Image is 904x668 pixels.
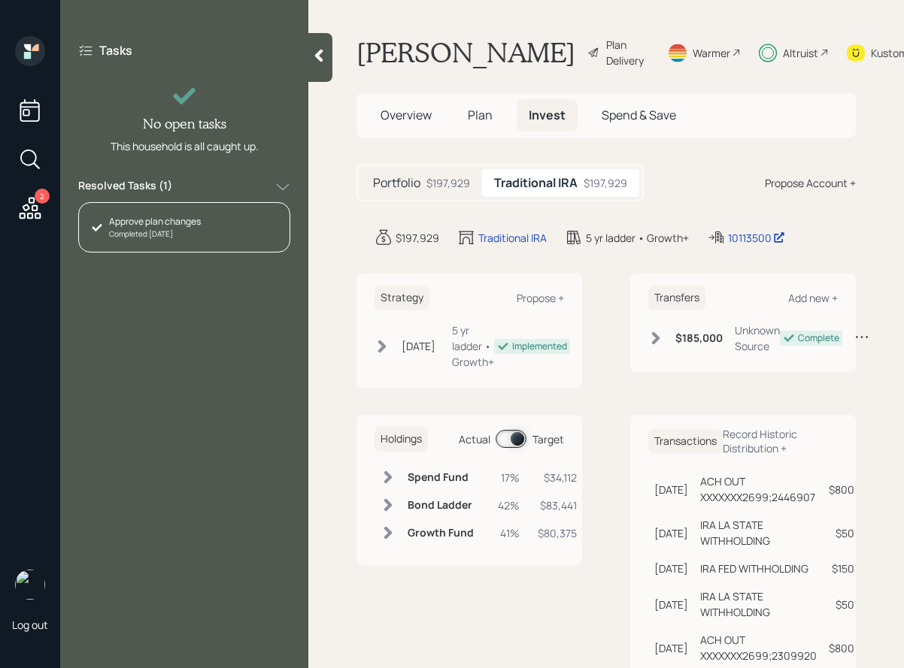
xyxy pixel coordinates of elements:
[381,107,432,123] span: Overview
[478,230,547,246] div: Traditional IRA
[143,116,226,132] h4: No open tasks
[654,561,688,576] div: [DATE]
[109,228,201,240] div: Completed [DATE]
[498,525,520,541] div: 41%
[654,525,688,541] div: [DATE]
[498,470,520,485] div: 17%
[452,322,494,370] div: 5 yr ladder • Growth+
[538,470,577,485] div: $34,112
[735,322,780,354] div: Unknown Source
[494,176,578,190] h5: Traditional IRA
[654,482,688,497] div: [DATE]
[700,517,817,549] div: IRA LA STATE WITHHOLDING
[829,640,854,656] div: $800
[517,291,564,305] div: Propose +
[408,527,474,540] h6: Growth Fund
[356,36,575,69] h1: [PERSON_NAME]
[606,37,649,68] div: Plan Delivery
[15,570,45,600] img: sami-boghos-headshot.png
[586,230,689,246] div: 5 yr ladder • Growth+
[829,482,854,497] div: $800
[35,189,50,204] div: 2
[396,230,439,246] div: $197,929
[498,497,520,513] div: 42%
[538,497,577,513] div: $83,441
[408,471,474,484] h6: Spend Fund
[654,640,688,656] div: [DATE]
[700,588,817,620] div: IRA LA STATE WITHHOLDING
[602,107,676,123] span: Spend & Save
[532,431,564,447] div: Target
[700,632,817,663] div: ACH OUT XXXXXXX2699;2309920
[99,42,132,59] label: Tasks
[111,138,259,154] div: This household is all caught up.
[700,473,817,505] div: ACH OUT XXXXXXX2699;2446907
[12,618,48,632] div: Log out
[538,525,577,541] div: $80,375
[529,107,566,123] span: Invest
[765,175,856,191] div: Propose Account +
[512,340,567,353] div: Implemented
[375,286,429,310] h6: Strategy
[783,45,818,61] div: Altruist
[693,45,730,61] div: Warmer
[584,175,627,191] div: $197,929
[700,561,808,576] div: IRA FED WITHHOLDING
[723,427,838,455] div: Record Historic Distribution +
[373,176,420,190] h5: Portfolio
[459,431,490,447] div: Actual
[675,332,723,345] h6: $185,000
[648,429,723,454] h6: Transactions
[798,331,839,345] div: Complete
[468,107,493,123] span: Plan
[402,338,435,354] div: [DATE]
[788,291,838,305] div: Add new +
[829,597,854,612] div: $50
[648,286,705,310] h6: Transfers
[829,525,854,541] div: $50
[375,427,428,452] h6: Holdings
[408,499,474,512] h6: Bond Ladder
[654,597,688,612] div: [DATE]
[426,175,470,191] div: $197,929
[829,561,854,576] div: $150
[78,178,172,196] label: Resolved Tasks ( 1 )
[109,215,201,228] div: Approve plan changes
[728,230,785,246] div: 10113500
